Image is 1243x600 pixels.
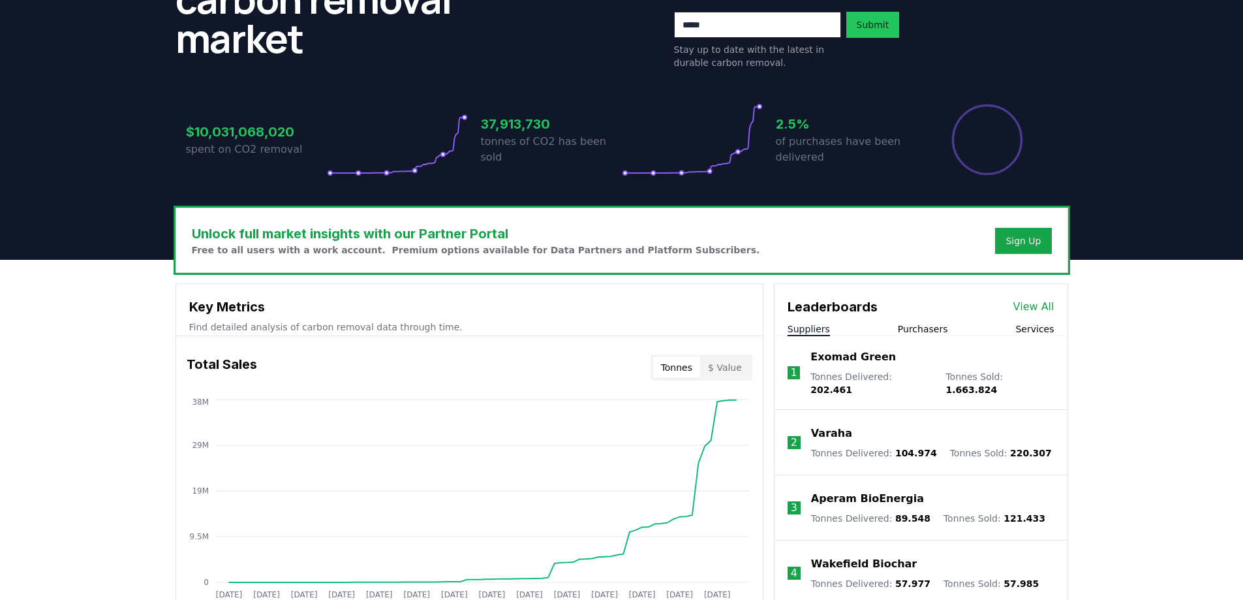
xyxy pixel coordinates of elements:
tspan: [DATE] [628,590,655,599]
a: Wakefield Biochar [811,556,917,572]
a: Aperam BioEnergia [811,491,924,507]
tspan: 19M [192,486,209,496]
h3: Unlock full market insights with our Partner Portal [192,224,760,244]
span: 104.974 [895,448,937,458]
span: 220.307 [1010,448,1052,458]
tspan: [DATE] [215,590,242,599]
a: Sign Up [1005,234,1041,247]
button: Tonnes [653,357,700,378]
tspan: [DATE] [478,590,505,599]
h3: Total Sales [187,355,257,381]
p: tonnes of CO2 has been sold [481,134,622,165]
p: 3 [791,500,797,516]
h3: Leaderboards [788,297,878,317]
h3: $10,031,068,020 [186,122,327,142]
a: View All [1013,299,1054,315]
tspan: [DATE] [441,590,468,599]
span: 57.985 [1004,578,1039,589]
tspan: 29M [192,441,209,450]
p: 2 [791,435,797,450]
p: Tonnes Delivered : [811,447,937,460]
span: 121.433 [1004,513,1045,524]
p: 4 [791,565,797,581]
tspan: 9.5M [189,532,208,541]
tspan: 0 [204,578,209,587]
span: 1.663.824 [945,385,997,395]
button: $ Value [700,357,750,378]
p: of purchases have been delivered [776,134,917,165]
a: Varaha [811,426,852,441]
tspan: [DATE] [553,590,580,599]
p: spent on CO2 removal [186,142,327,157]
p: Tonnes Sold : [944,512,1045,525]
button: Purchasers [898,323,948,336]
div: Percentage of sales delivered [951,103,1024,176]
h3: 37,913,730 [481,114,622,134]
span: 89.548 [895,513,930,524]
h3: Key Metrics [189,297,750,317]
tspan: [DATE] [328,590,355,599]
p: Stay up to date with the latest in durable carbon removal. [674,43,841,69]
h3: 2.5% [776,114,917,134]
tspan: [DATE] [403,590,430,599]
a: Exomad Green [810,349,896,365]
button: Suppliers [788,323,830,336]
p: Find detailed analysis of carbon removal data through time. [189,321,750,334]
tspan: [DATE] [290,590,317,599]
button: Sign Up [995,228,1051,254]
button: Services [1015,323,1054,336]
p: 1 [790,365,797,381]
tspan: 38M [192,398,209,407]
tspan: [DATE] [516,590,543,599]
p: Tonnes Sold : [944,577,1039,590]
p: Tonnes Delivered : [810,370,932,396]
p: Tonnes Sold : [950,447,1052,460]
p: Tonnes Delivered : [811,512,930,525]
tspan: [DATE] [703,590,730,599]
tspan: [DATE] [591,590,618,599]
tspan: [DATE] [365,590,392,599]
p: Free to all users with a work account. Premium options available for Data Partners and Platform S... [192,244,760,257]
p: Tonnes Sold : [945,370,1054,396]
tspan: [DATE] [253,590,280,599]
p: Tonnes Delivered : [811,577,930,590]
tspan: [DATE] [666,590,693,599]
span: 202.461 [810,385,852,395]
span: 57.977 [895,578,930,589]
button: Submit [846,12,900,38]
